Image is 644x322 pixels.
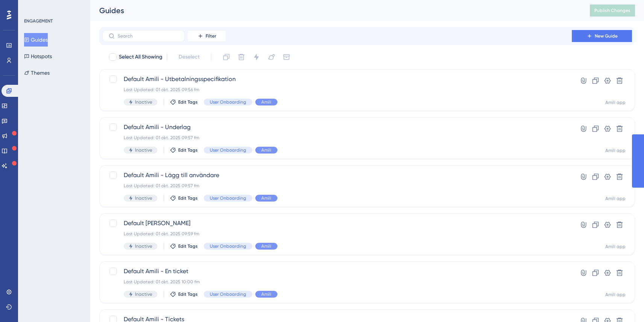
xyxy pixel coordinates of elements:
span: Default Amili - En ticket [124,267,550,276]
button: Edit Tags [170,243,198,249]
button: Edit Tags [170,291,198,297]
span: Edit Tags [178,99,198,105]
div: Guides [99,5,571,16]
span: Default Amili - Utbetalningsspecifikation [124,75,550,84]
span: Amili [261,99,271,105]
button: Publish Changes [590,5,635,17]
span: Amili [261,291,271,297]
button: Filter [188,30,226,42]
span: Inactive [135,291,152,297]
div: Amili app [605,196,626,202]
div: Amili app [605,244,626,250]
button: Hotspots [24,50,52,63]
span: Deselect [179,53,200,62]
span: Default Amili - Underlag [124,123,550,132]
span: User Onboarding [210,99,246,105]
div: Last Updated: 01 okt. 2025 09:59 fm [124,231,550,237]
span: Inactive [135,147,152,153]
span: User Onboarding [210,243,246,249]
input: Search [118,33,179,39]
span: User Onboarding [210,195,246,201]
button: New Guide [572,30,632,42]
span: User Onboarding [210,147,246,153]
button: Themes [24,66,50,80]
span: Edit Tags [178,195,198,201]
span: Filter [206,33,216,39]
div: Amili app [605,147,626,153]
span: Default [PERSON_NAME] [124,219,550,228]
span: Inactive [135,99,152,105]
span: Publish Changes [594,8,630,14]
iframe: UserGuiding AI Assistant Launcher [612,292,635,315]
span: Amili [261,195,271,201]
div: ENGAGEMENT [24,18,53,24]
span: Inactive [135,243,152,249]
span: Edit Tags [178,243,198,249]
span: Amili [261,243,271,249]
div: Last Updated: 01 okt. 2025 09:57 fm [124,135,550,141]
div: Amili app [605,99,626,105]
button: Edit Tags [170,195,198,201]
span: Amili [261,147,271,153]
div: Last Updated: 01 okt. 2025 09:57 fm [124,183,550,189]
button: Edit Tags [170,99,198,105]
span: New Guide [595,33,618,39]
span: Select All Showing [119,53,162,62]
span: Edit Tags [178,147,198,153]
button: Deselect [172,50,206,64]
span: Edit Tags [178,291,198,297]
div: Last Updated: 01 okt. 2025 09:56 fm [124,87,550,93]
button: Edit Tags [170,147,198,153]
span: User Onboarding [210,291,246,297]
span: Default Amili - Lägg till användare [124,171,550,180]
button: Guides [24,33,48,47]
div: Last Updated: 01 okt. 2025 10:00 fm [124,279,550,285]
div: Amili app [605,292,626,298]
span: Inactive [135,195,152,201]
